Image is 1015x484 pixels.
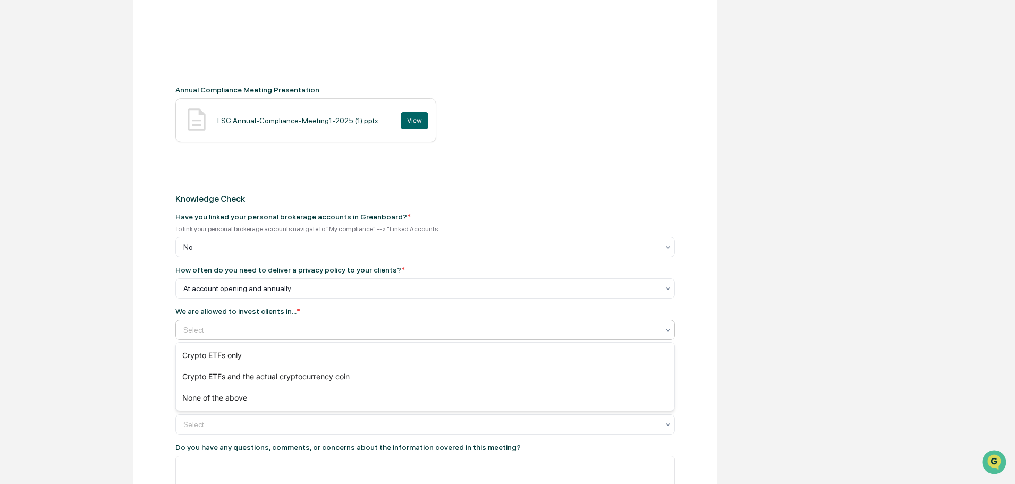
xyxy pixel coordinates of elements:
div: FSG Annual-Compliance-Meeting1-2025 (1).pptx [217,116,378,125]
div: Crypto ETFs only [176,345,674,366]
div: Annual Compliance Meeting Presentation [175,86,675,94]
div: Have you linked your personal brokerage accounts in Greenboard? [175,213,411,221]
div: Crypto ETFs and the actual cryptocurrency coin [176,366,674,387]
div: 🖐️ [11,135,19,143]
div: How often do you need to deliver a privacy policy to your clients? [175,266,405,274]
img: 1746055101610-c473b297-6a78-478c-a979-82029cc54cd1 [11,81,30,100]
div: Start new chat [36,81,174,92]
span: Preclearance [21,134,69,145]
a: 🖐️Preclearance [6,130,73,149]
div: Knowledge Check [175,194,675,204]
div: 🔎 [11,155,19,164]
span: Data Lookup [21,154,67,165]
img: Document Icon [183,106,210,133]
span: Pylon [106,180,129,188]
button: Start new chat [181,84,193,97]
a: 🔎Data Lookup [6,150,71,169]
button: View [401,112,428,129]
div: We're available if you need us! [36,92,134,100]
span: Attestations [88,134,132,145]
div: None of the above [176,387,674,409]
div: 🗄️ [77,135,86,143]
iframe: Open customer support [981,449,1010,478]
a: 🗄️Attestations [73,130,136,149]
div: Do you have any questions, comments, or concerns about the information covered in this meeting? [175,443,675,452]
p: How can we help? [11,22,193,39]
a: Powered byPylon [75,180,129,188]
div: To link your personal brokerage accounts navigate to "My compliance" --> "Linked Accounts [175,225,675,233]
div: We are allowed to invest clients in... [175,307,300,316]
